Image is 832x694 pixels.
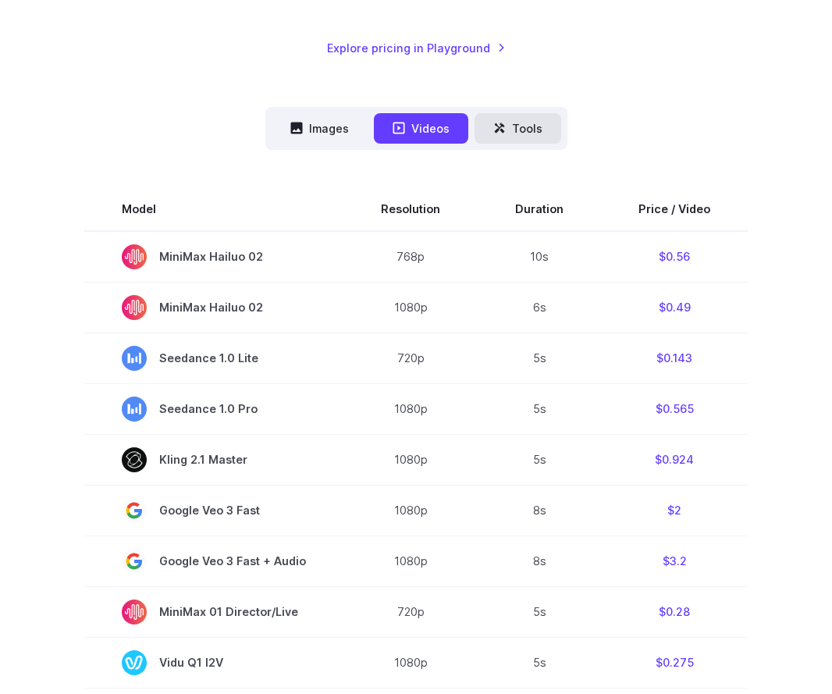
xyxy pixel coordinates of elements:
[478,282,601,333] td: 6s
[343,282,478,333] td: 1080p
[478,637,601,688] td: 5s
[478,333,601,383] td: 5s
[601,536,748,586] td: $3.2
[478,231,601,283] td: 10s
[343,187,478,231] th: Resolution
[601,434,748,485] td: $0.924
[601,231,748,283] td: $0.56
[478,485,601,536] td: 8s
[84,187,343,231] th: Model
[343,383,478,434] td: 1080p
[478,383,601,434] td: 5s
[343,434,478,485] td: 1080p
[343,536,478,586] td: 1080p
[374,113,468,144] button: Videos
[478,586,601,637] td: 5s
[601,282,748,333] td: $0.49
[343,333,478,383] td: 720p
[343,637,478,688] td: 1080p
[122,549,306,574] span: Google Veo 3 Fast + Audio
[601,485,748,536] td: $2
[601,383,748,434] td: $0.565
[122,498,306,523] span: Google Veo 3 Fast
[601,333,748,383] td: $0.143
[122,600,306,625] span: MiniMax 01 Director/Live
[601,637,748,688] td: $0.275
[343,485,478,536] td: 1080p
[122,650,306,675] span: Vidu Q1 I2V
[122,244,306,269] span: MiniMax Hailuo 02
[475,113,561,144] button: Tools
[478,434,601,485] td: 5s
[343,586,478,637] td: 720p
[478,536,601,586] td: 8s
[122,346,306,371] span: Seedance 1.0 Lite
[122,447,306,472] span: Kling 2.1 Master
[122,397,306,422] span: Seedance 1.0 Pro
[478,187,601,231] th: Duration
[343,231,478,283] td: 768p
[601,586,748,637] td: $0.28
[601,187,748,231] th: Price / Video
[327,39,506,57] a: Explore pricing in Playground
[272,113,368,144] button: Images
[122,295,306,320] span: MiniMax Hailuo 02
